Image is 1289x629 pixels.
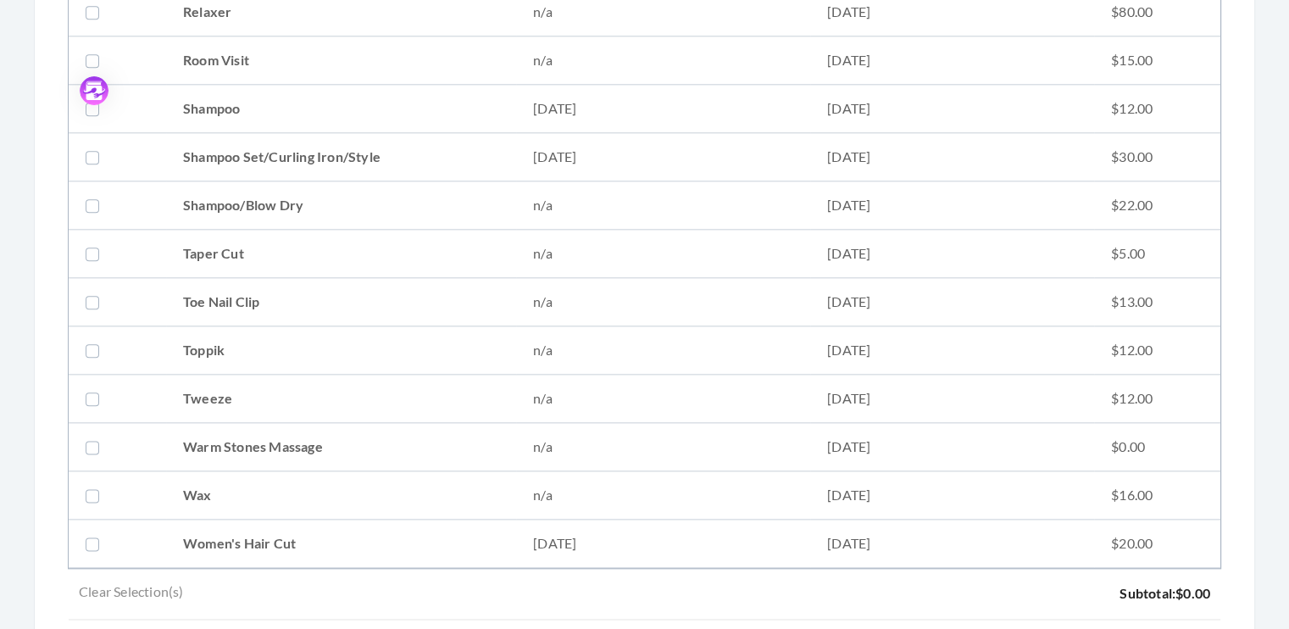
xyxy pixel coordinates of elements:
[1094,181,1220,230] td: $22.00
[516,423,810,471] td: n/a
[810,278,1094,326] td: [DATE]
[1094,278,1220,326] td: $13.00
[810,85,1094,133] td: [DATE]
[166,85,516,133] td: Shampoo
[166,36,516,85] td: Room Visit
[1094,133,1220,181] td: $30.00
[516,36,810,85] td: n/a
[516,520,810,568] td: [DATE]
[810,423,1094,471] td: [DATE]
[1094,230,1220,278] td: $5.00
[810,375,1094,423] td: [DATE]
[166,375,516,423] td: Tweeze
[1094,326,1220,375] td: $12.00
[1094,85,1220,133] td: $12.00
[166,423,516,471] td: Warm Stones Massage
[810,181,1094,230] td: [DATE]
[516,375,810,423] td: n/a
[166,230,516,278] td: Taper Cut
[1094,375,1220,423] td: $12.00
[516,278,810,326] td: n/a
[810,230,1094,278] td: [DATE]
[810,326,1094,375] td: [DATE]
[1094,423,1220,471] td: $0.00
[166,278,516,326] td: Toe Nail Clip
[1120,582,1210,605] p: Subtotal:
[166,471,516,520] td: Wax
[1175,585,1210,601] span: $0.00
[1094,36,1220,85] td: $15.00
[166,326,516,375] td: Toppik
[166,133,516,181] td: Shampoo Set/Curling Iron/Style
[516,181,810,230] td: n/a
[516,133,810,181] td: [DATE]
[516,230,810,278] td: n/a
[69,582,194,605] a: Clear Selection(s)
[516,471,810,520] td: n/a
[810,471,1094,520] td: [DATE]
[1094,471,1220,520] td: $16.00
[810,36,1094,85] td: [DATE]
[810,133,1094,181] td: [DATE]
[516,85,810,133] td: [DATE]
[166,181,516,230] td: Shampoo/Blow Dry
[810,520,1094,568] td: [DATE]
[1094,520,1220,568] td: $20.00
[166,520,516,568] td: Women's Hair Cut
[516,326,810,375] td: n/a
